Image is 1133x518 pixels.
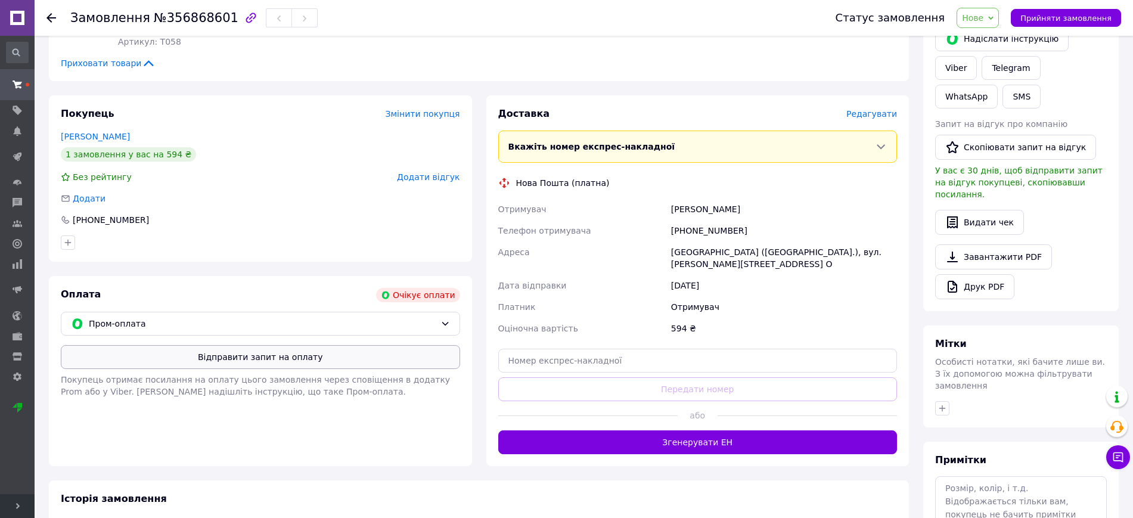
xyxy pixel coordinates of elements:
[498,204,547,214] span: Отримувач
[498,324,578,333] span: Оціночна вартість
[61,132,130,141] a: [PERSON_NAME]
[498,302,536,312] span: Платник
[935,85,998,108] a: WhatsApp
[61,57,156,69] span: Приховати товари
[61,375,450,396] span: Покупець отримає посилання на оплату цього замовлення через сповіщення в додатку Prom або у Viber...
[498,226,591,235] span: Телефон отримувача
[935,26,1069,51] button: Надіслати інструкцію
[669,318,899,339] div: 594 ₴
[498,349,898,373] input: Номер експрес-накладної
[669,198,899,220] div: [PERSON_NAME]
[982,56,1040,80] a: Telegram
[61,147,196,162] div: 1 замовлення у вас на 594 ₴
[935,166,1103,199] span: У вас є 30 днів, щоб відправити запит на відгук покупцеві, скопіювавши посилання.
[669,241,899,275] div: [GEOGRAPHIC_DATA] ([GEOGRAPHIC_DATA].), вул. [PERSON_NAME][STREET_ADDRESS] О
[61,289,101,300] span: Оплата
[935,454,986,466] span: Примітки
[73,172,132,182] span: Без рейтингу
[935,56,977,80] a: Viber
[1106,445,1130,469] button: Чат з покупцем
[46,12,56,24] div: Повернутися назад
[669,220,899,241] div: [PHONE_NUMBER]
[89,317,436,330] span: Пром-оплата
[935,210,1024,235] button: Видати чек
[935,274,1014,299] a: Друк PDF
[1011,9,1121,27] button: Прийняти замовлення
[61,108,114,119] span: Покупець
[498,247,530,257] span: Адреса
[669,296,899,318] div: Отримувач
[962,13,983,23] span: Нове
[70,11,150,25] span: Замовлення
[935,119,1067,129] span: Запит на відгук про компанію
[498,281,567,290] span: Дата відправки
[669,275,899,296] div: [DATE]
[513,177,613,189] div: Нова Пошта (платна)
[386,109,460,119] span: Змінити покупця
[1002,85,1041,108] button: SMS
[836,12,945,24] div: Статус замовлення
[1020,14,1112,23] span: Прийняти замовлення
[118,37,181,46] span: Артикул: T058
[498,108,550,119] span: Доставка
[935,244,1052,269] a: Завантажити PDF
[397,172,460,182] span: Додати відгук
[935,338,967,349] span: Мітки
[498,430,898,454] button: Згенерувати ЕН
[154,11,238,25] span: №356868601
[61,493,167,504] span: Історія замовлення
[73,194,105,203] span: Додати
[678,410,718,421] span: або
[376,288,460,302] div: Очікує оплати
[846,109,897,119] span: Редагувати
[72,214,150,226] div: [PHONE_NUMBER]
[935,357,1105,390] span: Особисті нотатки, які бачите лише ви. З їх допомогою можна фільтрувати замовлення
[508,142,675,151] span: Вкажіть номер експрес-накладної
[935,135,1096,160] button: Скопіювати запит на відгук
[61,345,460,369] button: Відправити запит на оплату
